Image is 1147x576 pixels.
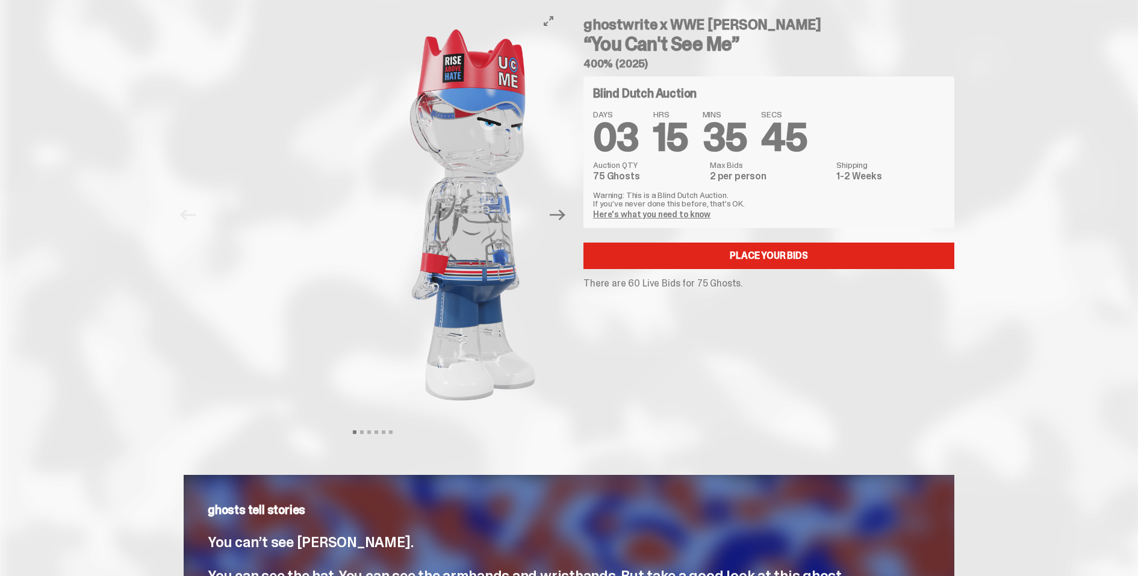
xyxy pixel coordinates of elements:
[375,430,378,434] button: View slide 4
[653,110,688,119] span: HRS
[367,430,371,434] button: View slide 3
[541,14,556,28] button: View full-screen
[583,34,954,54] h3: “You Can't See Me”
[583,279,954,288] p: There are 60 Live Bids for 75 Ghosts.
[353,430,356,434] button: View slide 1
[208,533,413,551] span: You can’t see [PERSON_NAME].
[761,110,807,119] span: SECS
[593,161,703,169] dt: Auction QTY
[382,430,385,434] button: View slide 5
[389,430,393,434] button: View slide 6
[593,172,703,181] dd: 75 Ghosts
[360,430,364,434] button: View slide 2
[593,209,710,220] a: Here's what you need to know
[593,110,639,119] span: DAYS
[653,113,688,163] span: 15
[593,191,945,208] p: Warning: This is a Blind Dutch Auction. If you’ve never done this before, that’s OK.
[836,161,945,169] dt: Shipping
[208,504,930,516] p: ghosts tell stories
[544,202,571,228] button: Next
[307,8,638,422] img: John_Cena_Hero_3.png
[583,17,954,32] h4: ghostwrite x WWE [PERSON_NAME]
[703,113,747,163] span: 35
[703,110,747,119] span: MINS
[583,243,954,269] a: Place your Bids
[583,58,954,69] h5: 400% (2025)
[593,113,639,163] span: 03
[836,172,945,181] dd: 1-2 Weeks
[710,172,829,181] dd: 2 per person
[710,161,829,169] dt: Max Bids
[761,113,807,163] span: 45
[593,87,697,99] h4: Blind Dutch Auction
